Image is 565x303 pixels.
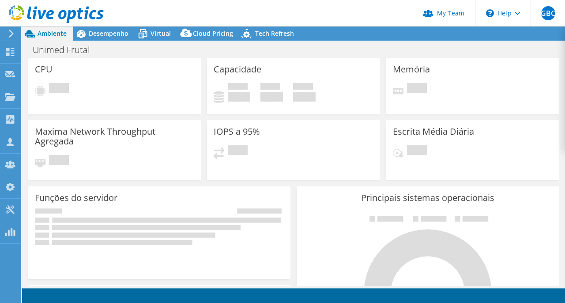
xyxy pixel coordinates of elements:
h4: 0 GiB [293,92,316,102]
h3: Escrita Média Diária [393,127,474,136]
span: Pendente [407,83,427,95]
h3: Maxima Network Throughput Agregada [35,127,194,146]
h4: 0 GiB [260,92,283,102]
h4: 0 GiB [228,92,250,102]
h1: Unimed Frutal [29,45,104,55]
span: Pendente [49,155,69,167]
span: Usado [228,83,248,92]
span: GBC [541,6,555,20]
span: Total [293,83,313,92]
svg: \n [486,9,494,17]
span: Ambiente [38,29,67,38]
span: Tech Refresh [255,29,294,38]
span: Cloud Pricing [193,29,233,38]
h3: Capacidade [214,64,261,74]
span: Pendente [228,145,248,157]
span: Pendente [407,145,427,157]
h3: IOPS a 95% [214,127,260,136]
h3: Funções do servidor [35,193,117,203]
h3: CPU [35,64,53,74]
span: Pendente [49,83,69,95]
h3: Memória [393,64,430,74]
h3: Principais sistemas operacionais [303,193,552,203]
span: Desempenho [89,29,128,38]
span: Disponível [260,83,280,92]
span: Virtual [151,29,171,38]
